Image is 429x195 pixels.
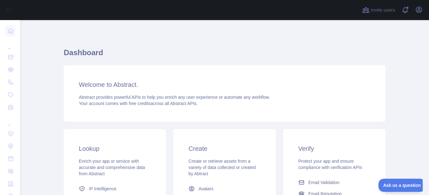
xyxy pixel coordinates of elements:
[5,114,15,127] div: ...
[89,186,117,192] span: IP Intelligence
[298,144,370,153] h3: Verify
[79,80,370,89] h3: Welcome to Abstract.
[79,159,145,176] span: Enrich your app or service with accurate and comprehensive data from Abstract
[361,5,396,15] button: Invite users
[371,7,395,14] span: Invite users
[296,177,373,188] a: Email Validation
[186,183,263,194] a: Avatars
[64,48,385,63] h1: Dashboard
[298,159,362,170] span: Protect your app and ensure compliance with verification APIs
[5,38,15,50] div: ...
[79,95,270,100] span: Abstract provides powerful APIs to help you enrich any user experience or automate any workflow.
[198,186,213,192] span: Avatars
[129,101,150,106] span: free credits
[308,179,339,186] span: Email Validation
[188,159,256,176] span: Create or retrieve assets from a variety of data collected or created by Abtract
[378,179,423,192] iframe: Toggle Customer Support
[188,144,260,153] h3: Create
[79,101,198,106] span: Your account comes with across all Abstract APIs.
[79,144,151,153] h3: Lookup
[76,183,153,194] a: IP Intelligence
